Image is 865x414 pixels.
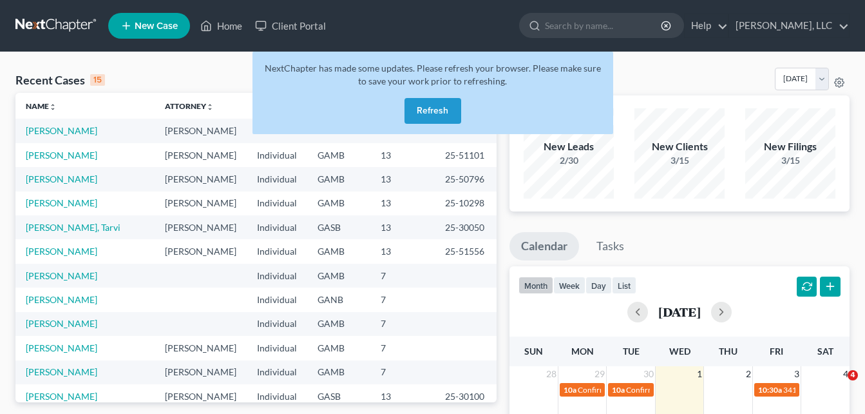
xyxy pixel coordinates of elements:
[370,336,435,360] td: 7
[307,360,370,384] td: GAMB
[571,346,594,357] span: Mon
[26,318,97,329] a: [PERSON_NAME]
[518,277,553,294] button: month
[585,232,636,261] a: Tasks
[658,305,701,319] h2: [DATE]
[307,312,370,336] td: GAMB
[524,346,543,357] span: Sun
[26,197,97,208] a: [PERSON_NAME]
[770,346,783,357] span: Fri
[612,385,625,395] span: 10a
[370,167,435,191] td: 13
[307,288,370,311] td: GANB
[634,139,725,154] div: New Clients
[404,98,461,124] button: Refresh
[194,14,249,37] a: Home
[578,385,724,395] span: Confirmation hearing for [PERSON_NAME]
[155,336,247,360] td: [PERSON_NAME]
[265,63,601,86] span: NextChapter has made some updates. Please refresh your browser. Please make sure to save your wor...
[26,366,97,377] a: [PERSON_NAME]
[26,173,97,184] a: [PERSON_NAME]
[623,346,640,357] span: Tue
[155,167,247,191] td: [PERSON_NAME]
[15,72,105,88] div: Recent Cases
[247,215,307,239] td: Individual
[247,192,307,215] td: Individual
[842,366,850,382] span: 4
[247,288,307,311] td: Individual
[307,239,370,263] td: GAMB
[247,360,307,384] td: Individual
[593,366,606,382] span: 29
[848,370,858,380] span: 4
[155,119,247,143] td: [PERSON_NAME]
[370,143,435,167] td: 13
[206,103,214,111] i: unfold_more
[509,232,579,261] a: Calendar
[370,215,435,239] td: 13
[564,385,576,395] span: 10a
[135,21,178,31] span: New Case
[26,125,97,136] a: [PERSON_NAME]
[719,346,737,357] span: Thu
[370,288,435,311] td: 7
[155,215,247,239] td: [PERSON_NAME]
[696,366,703,382] span: 1
[553,277,585,294] button: week
[729,14,849,37] a: [PERSON_NAME], LLC
[247,119,307,143] td: Individual
[90,74,105,86] div: 15
[524,154,614,167] div: 2/30
[307,336,370,360] td: GAMB
[435,143,497,167] td: 25-51101
[817,346,833,357] span: Sat
[26,222,120,233] a: [PERSON_NAME], Tarvi
[793,366,801,382] span: 3
[612,277,636,294] button: list
[307,264,370,288] td: GAMB
[307,192,370,215] td: GAMB
[758,385,782,395] span: 10:30a
[155,192,247,215] td: [PERSON_NAME]
[247,312,307,336] td: Individual
[370,312,435,336] td: 7
[155,360,247,384] td: [PERSON_NAME]
[26,342,97,353] a: [PERSON_NAME]
[370,264,435,288] td: 7
[370,360,435,384] td: 7
[165,101,214,111] a: Attorneyunfold_more
[669,346,690,357] span: Wed
[524,139,614,154] div: New Leads
[26,101,57,111] a: Nameunfold_more
[435,215,497,239] td: 25-30050
[545,366,558,382] span: 28
[247,167,307,191] td: Individual
[247,143,307,167] td: Individual
[26,150,97,161] a: [PERSON_NAME]
[155,143,247,167] td: [PERSON_NAME]
[435,239,497,263] td: 25-51556
[685,14,728,37] a: Help
[585,277,612,294] button: day
[307,167,370,191] td: GAMB
[247,336,307,360] td: Individual
[370,192,435,215] td: 13
[307,215,370,239] td: GASB
[370,239,435,263] td: 13
[26,294,97,305] a: [PERSON_NAME]
[26,246,97,257] a: [PERSON_NAME]
[49,103,57,111] i: unfold_more
[634,154,725,167] div: 3/15
[545,14,663,37] input: Search by name...
[247,264,307,288] td: Individual
[247,239,307,263] td: Individual
[626,385,772,395] span: Confirmation hearing for [PERSON_NAME]
[435,192,497,215] td: 25-10298
[642,366,655,382] span: 30
[307,143,370,167] td: GAMB
[26,270,97,281] a: [PERSON_NAME]
[155,239,247,263] td: [PERSON_NAME]
[435,167,497,191] td: 25-50796
[745,139,835,154] div: New Filings
[745,154,835,167] div: 3/15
